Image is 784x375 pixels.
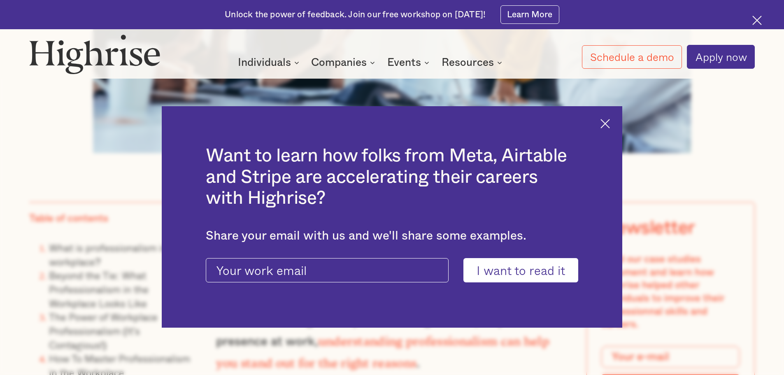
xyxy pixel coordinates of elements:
[206,145,578,209] h2: Want to learn how folks from Meta, Airtable and Stripe are accelerating their careers with Highrise?
[29,34,160,74] img: Highrise logo
[442,58,505,68] div: Resources
[600,119,610,128] img: Cross icon
[463,258,578,283] input: I want to read it
[500,5,559,24] a: Learn More
[225,9,486,21] div: Unlock the power of feedback. Join our free workshop on [DATE]!
[311,58,367,68] div: Companies
[238,58,302,68] div: Individuals
[311,58,377,68] div: Companies
[442,58,494,68] div: Resources
[752,16,762,25] img: Cross icon
[387,58,421,68] div: Events
[238,58,291,68] div: Individuals
[687,45,755,69] a: Apply now
[206,258,449,283] input: Your work email
[206,229,578,243] div: Share your email with us and we'll share some examples.
[206,258,578,283] form: current-ascender-blog-article-modal-form
[582,45,682,69] a: Schedule a demo
[387,58,432,68] div: Events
